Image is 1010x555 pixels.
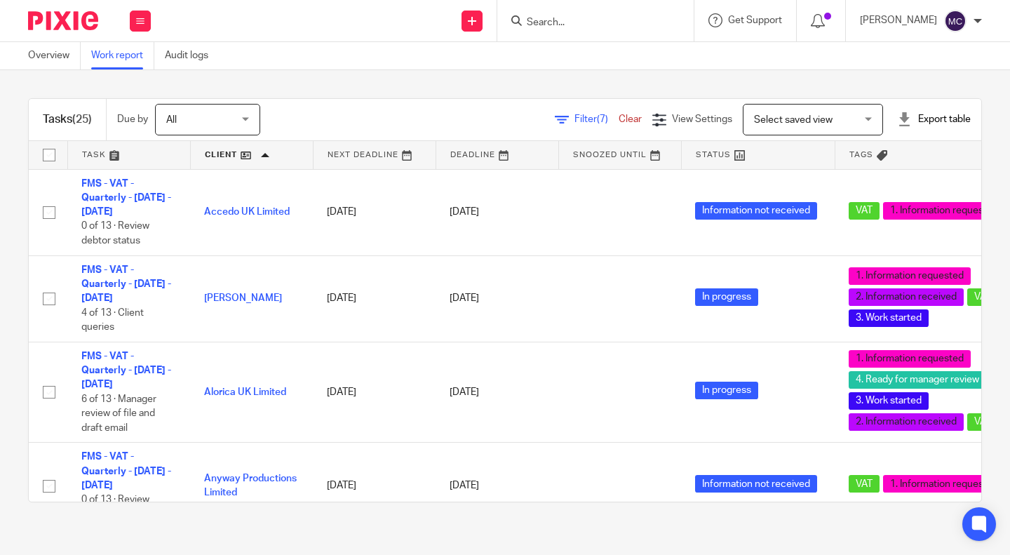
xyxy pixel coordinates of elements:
div: [DATE] [450,291,544,305]
td: [DATE] [313,169,436,255]
span: 2. Information received [849,288,964,306]
span: 6 of 13 · Manager review of file and draft email [81,394,156,433]
span: 3. Work started [849,309,929,327]
span: All [166,115,177,125]
span: 1. Information requested [883,202,1005,220]
span: (7) [597,114,608,124]
a: [PERSON_NAME] [204,293,282,303]
span: Filter [574,114,619,124]
img: Pixie [28,11,98,30]
span: 0 of 13 · Review debtor status [81,222,149,246]
p: [PERSON_NAME] [860,13,937,27]
p: Due by [117,112,148,126]
span: Select saved view [754,115,833,125]
span: 1. Information requested [883,475,1005,493]
td: [DATE] [313,255,436,342]
span: 1. Information requested [849,350,971,368]
a: Anyway Productions Limited [204,474,297,497]
a: Alorica UK Limited [204,387,286,397]
a: FMS - VAT - Quarterly - [DATE] - [DATE] [81,179,171,218]
div: [DATE] [450,479,544,493]
span: 1. Information requested [849,267,971,285]
a: FMS - VAT - Quarterly - [DATE] - [DATE] [81,352,171,390]
span: 4 of 13 · Client queries [81,308,144,333]
span: In progress [695,288,758,306]
span: 2. Information received [849,413,964,431]
span: Information not received [695,202,817,220]
span: VAT [849,202,880,220]
span: In progress [695,382,758,399]
span: (25) [72,114,92,125]
div: [DATE] [450,205,544,219]
span: VAT [967,288,998,306]
span: 3. Work started [849,392,929,410]
span: Get Support [728,15,782,25]
a: FMS - VAT - Quarterly - [DATE] - [DATE] [81,265,171,304]
a: Overview [28,42,81,69]
a: Work report [91,42,154,69]
h1: Tasks [43,112,92,127]
span: View Settings [672,114,732,124]
span: Information not received [695,475,817,493]
span: 0 of 13 · Review debtor status [81,495,149,520]
a: Audit logs [165,42,219,69]
a: Clear [619,114,642,124]
span: VAT [849,475,880,493]
div: Export table [897,112,971,126]
input: Search [525,17,652,29]
a: Accedo UK Limited [204,207,290,217]
a: FMS - VAT - Quarterly - [DATE] - [DATE] [81,452,171,490]
span: Tags [849,151,873,159]
td: [DATE] [313,342,436,443]
div: [DATE] [450,385,544,399]
img: svg%3E [944,10,967,32]
span: VAT [967,413,998,431]
span: 4. Ready for manager review [849,371,986,389]
td: [DATE] [313,443,436,529]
